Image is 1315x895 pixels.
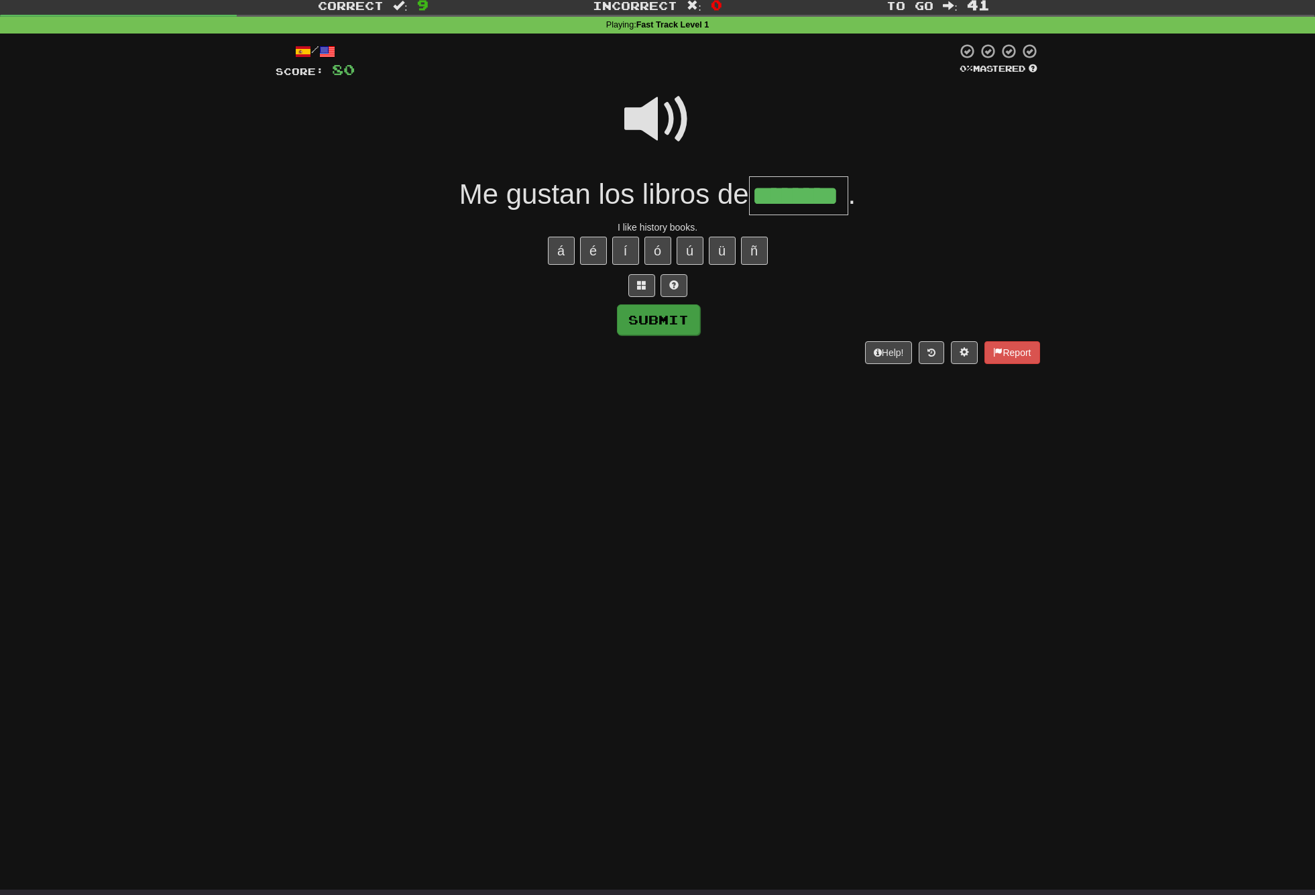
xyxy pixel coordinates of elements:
[677,237,703,265] button: ú
[548,237,575,265] button: á
[636,20,709,29] strong: Fast Track Level 1
[276,43,355,60] div: /
[612,237,639,265] button: í
[628,274,655,297] button: Switch sentence to multiple choice alt+p
[276,221,1040,234] div: I like history books.
[984,341,1039,364] button: Report
[848,178,856,210] span: .
[709,237,736,265] button: ü
[617,304,700,335] button: Submit
[865,341,913,364] button: Help!
[919,341,944,364] button: Round history (alt+y)
[276,66,324,77] span: Score:
[580,237,607,265] button: é
[741,237,768,265] button: ñ
[332,61,355,78] span: 80
[960,63,973,74] span: 0 %
[644,237,671,265] button: ó
[661,274,687,297] button: Single letter hint - you only get 1 per sentence and score half the points! alt+h
[459,178,749,210] span: Me gustan los libros de
[957,63,1040,75] div: Mastered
